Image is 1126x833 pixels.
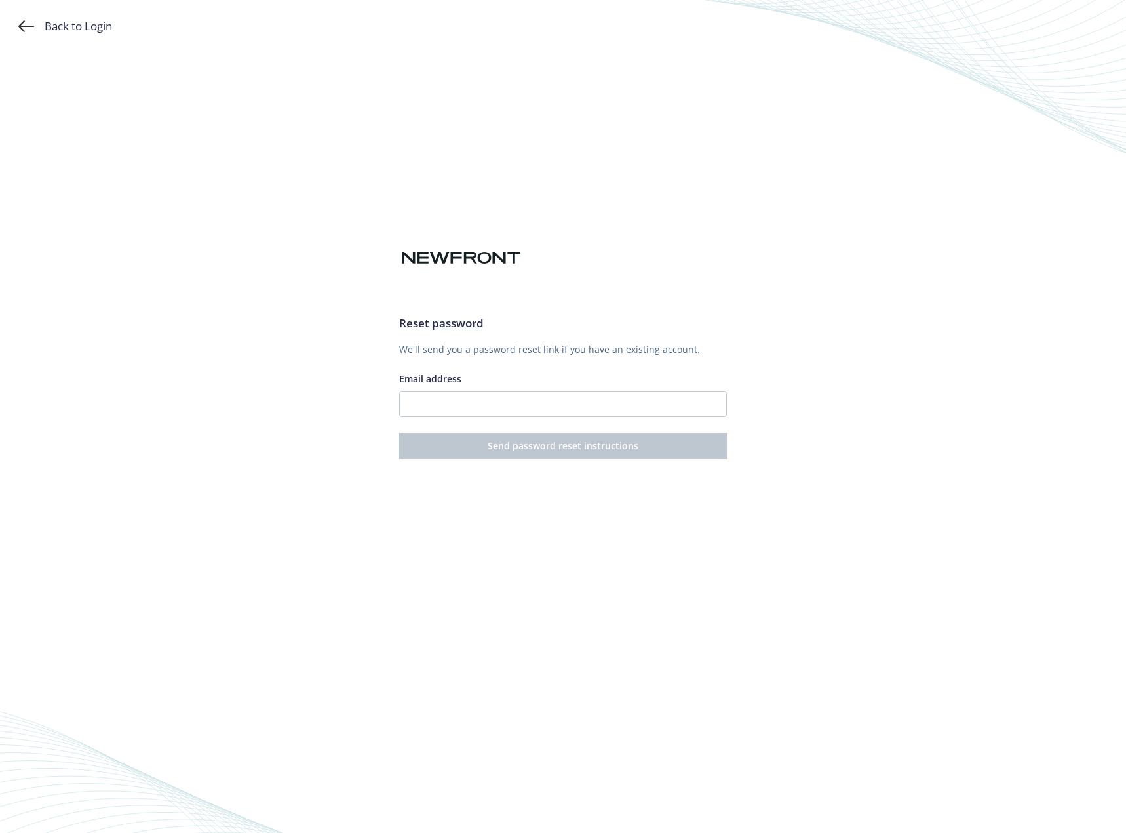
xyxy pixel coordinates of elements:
[18,18,112,34] a: Back to Login
[488,439,638,452] span: Send password reset instructions
[399,342,727,356] p: We'll send you a password reset link if you have an existing account.
[399,433,727,459] button: Send password reset instructions
[399,247,523,270] img: Newfront logo
[399,315,727,332] h3: Reset password
[399,373,461,385] span: Email address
